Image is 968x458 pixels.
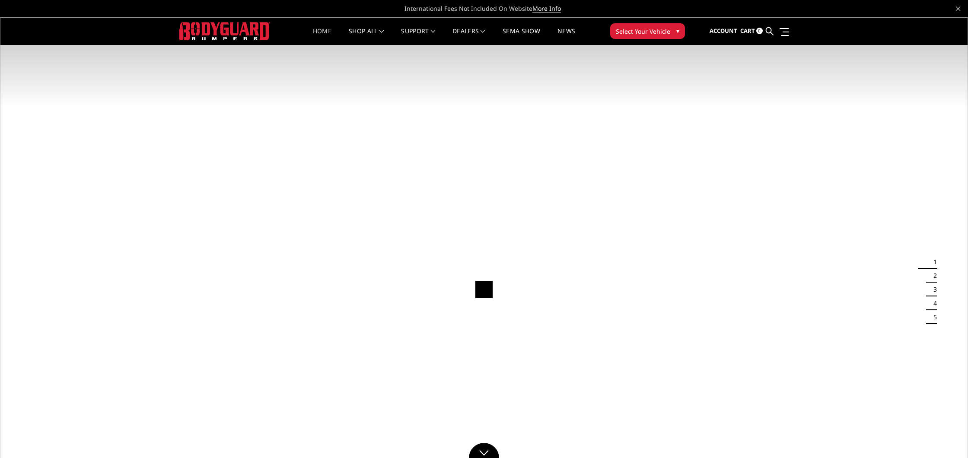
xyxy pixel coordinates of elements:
a: Cart 0 [740,19,763,43]
a: Account [710,19,737,43]
a: News [557,28,575,45]
a: Click to Down [469,443,499,458]
a: shop all [349,28,384,45]
a: Dealers [452,28,485,45]
a: SEMA Show [503,28,540,45]
a: More Info [532,4,561,13]
button: Select Your Vehicle [610,23,685,39]
a: Support [401,28,435,45]
span: Cart [740,27,755,35]
button: 1 of 5 [928,255,937,269]
button: 4 of 5 [928,296,937,310]
span: Account [710,27,737,35]
span: 0 [756,28,763,34]
span: Select Your Vehicle [616,27,670,36]
a: Home [313,28,331,45]
span: ▾ [676,26,679,35]
button: 2 of 5 [928,269,937,283]
button: 3 of 5 [928,283,937,296]
img: BODYGUARD BUMPERS [179,22,270,40]
button: 5 of 5 [928,310,937,324]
